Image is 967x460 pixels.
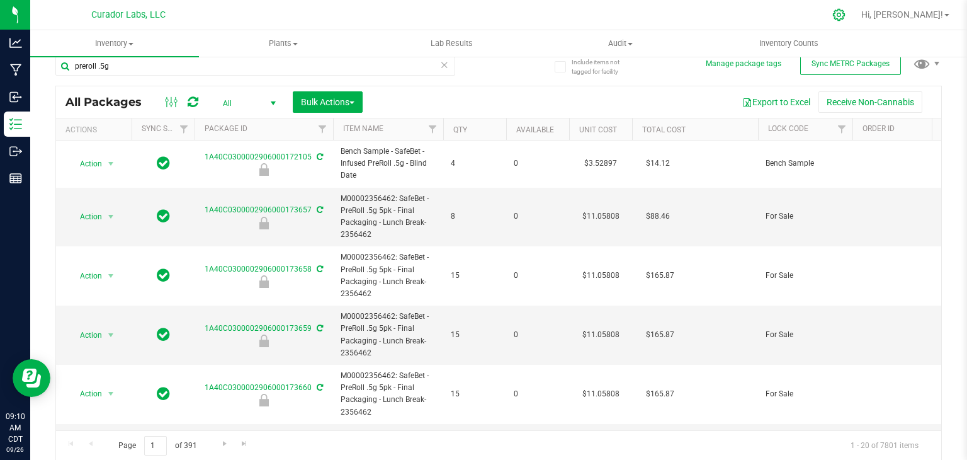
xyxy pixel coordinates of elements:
a: Qty [453,125,467,134]
span: $88.46 [640,207,676,226]
span: 8 [451,210,499,222]
a: Plants [199,30,368,57]
a: Filter [174,118,195,140]
button: Manage package tags [706,59,781,69]
a: 1A40C0300002906000173660 [205,383,312,392]
td: $11.05808 [569,306,632,365]
a: Package ID [205,124,247,133]
span: 0 [514,270,562,282]
span: 1 - 20 of 7801 items [840,436,929,455]
a: Unit Cost [579,125,617,134]
span: In Sync [157,267,170,284]
a: 1A40C0300002906000173659 [205,324,312,333]
td: $11.05808 [569,188,632,247]
a: Sync Status [142,124,190,133]
a: Filter [422,118,443,140]
inline-svg: Inbound [9,91,22,103]
a: Filter [832,118,852,140]
span: M00002356462: SafeBet - PreRoll .5g 5pk - Final Packaging - Lunch Break-2356462 [341,311,436,359]
div: For Sale [193,335,335,347]
span: Sync from Compliance System [315,324,323,333]
span: Bulk Actions [301,97,354,107]
a: Inventory [30,30,199,57]
span: Clear [440,57,449,73]
inline-svg: Manufacturing [9,64,22,76]
span: 0 [514,329,562,341]
span: select [103,385,119,403]
input: Search Package ID, Item Name, SKU, Lot or Part Number... [55,57,455,76]
span: Audit [536,38,704,49]
div: For Sale [193,217,335,229]
a: Go to the next page [215,436,234,453]
button: Bulk Actions [293,91,363,113]
span: In Sync [157,326,170,343]
span: $14.12 [640,154,676,173]
span: select [103,326,119,344]
a: Order Id [862,124,895,133]
a: Available [516,125,554,134]
span: select [103,267,119,285]
a: Lock Code [768,124,808,133]
span: 4 [451,158,499,170]
div: Actions [65,125,127,134]
a: 1A40C0300002906000172105 [205,152,312,161]
input: 1 [144,436,167,456]
span: For Sale [766,388,845,400]
span: In Sync [157,207,170,225]
a: 1A40C0300002906000173658 [205,265,312,273]
span: Include items not tagged for facility [572,57,635,76]
span: $165.87 [640,267,681,285]
span: Sync from Compliance System [315,205,323,214]
button: Receive Non-Cannabis [818,91,922,113]
span: Curador Labs, LLC [91,9,166,20]
inline-svg: Reports [9,172,22,185]
iframe: Resource center [13,359,50,397]
button: Sync METRC Packages [800,52,901,75]
span: In Sync [157,154,170,172]
span: 0 [514,210,562,222]
span: Sync from Compliance System [315,152,323,161]
inline-svg: Outbound [9,145,22,158]
span: Sync from Compliance System [315,265,323,273]
div: For Sale [193,275,335,288]
span: Action [69,208,103,226]
span: Action [69,326,103,344]
span: M00002356462: SafeBet - PreRoll .5g 5pk - Final Packaging - Lunch Break-2356462 [341,193,436,241]
td: $11.05808 [569,365,632,424]
span: 15 [451,270,499,282]
span: select [103,155,119,173]
span: M00002356462: SafeBet - PreRoll .5g 5pk - Final Packaging - Lunch Break-2356462 [341,251,436,300]
span: Inventory Counts [742,38,835,49]
span: For Sale [766,270,845,282]
span: Bench Sample [766,158,845,170]
a: Total Cost [642,125,686,134]
span: 0 [514,388,562,400]
td: $11.05808 [569,246,632,306]
td: $3.52897 [569,141,632,188]
span: Bench Sample - SafeBet - Infused PreRoll .5g - Blind Date [341,146,436,182]
p: 09:10 AM CDT [6,411,25,445]
span: $165.87 [640,326,681,344]
span: For Sale [766,210,845,222]
span: Sync from Compliance System [315,383,323,392]
span: Hi, [PERSON_NAME]! [861,9,943,20]
span: 0 [514,158,562,170]
span: Sync METRC Packages [811,59,890,68]
a: Audit [536,30,704,57]
span: Lab Results [414,38,490,49]
span: All Packages [65,95,154,109]
a: Item Name [343,124,383,133]
a: Lab Results [368,30,536,57]
span: Action [69,385,103,403]
span: In Sync [157,385,170,403]
span: $165.87 [640,385,681,403]
a: Inventory Counts [704,30,873,57]
p: 09/26 [6,445,25,454]
button: Export to Excel [734,91,818,113]
a: Filter [312,118,333,140]
span: Inventory [30,38,199,49]
span: Action [69,155,103,173]
inline-svg: Inventory [9,118,22,130]
a: 1A40C0300002906000173657 [205,205,312,214]
a: Filter [926,118,947,140]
